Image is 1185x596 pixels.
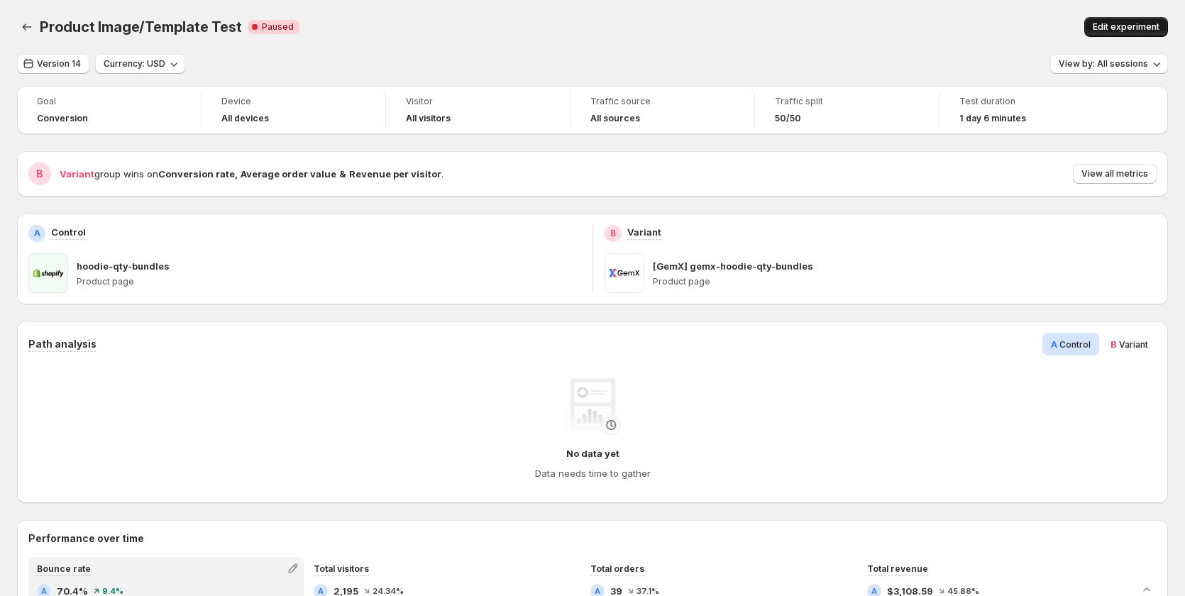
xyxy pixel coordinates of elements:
[37,96,181,107] span: Goal
[627,225,661,239] p: Variant
[867,563,928,574] span: Total revenue
[535,466,651,480] h4: Data needs time to gather
[314,563,369,574] span: Total visitors
[610,228,616,239] h2: B
[653,259,813,273] p: [GemX] gemx-hoodie-qty-bundles
[40,18,242,35] span: Product Image/Template Test
[77,259,170,273] p: hoodie-qty-bundles
[318,587,324,595] h2: A
[17,54,89,74] button: Version 14
[60,168,443,180] span: group wins on .
[566,446,619,460] h4: No data yet
[28,253,68,293] img: hoodie-qty-bundles
[775,113,801,124] span: 50/50
[60,168,94,180] span: Variant
[959,96,1104,107] span: Test duration
[349,168,441,180] strong: Revenue per visitor
[653,276,1157,287] p: Product page
[1059,339,1091,350] span: Control
[235,168,238,180] strong: ,
[1119,339,1148,350] span: Variant
[959,94,1104,126] a: Test duration1 day 6 minutes
[1081,168,1148,180] span: View all metrics
[595,587,600,595] h2: A
[636,587,659,595] span: 37.1%
[1050,54,1168,74] button: View by: All sessions
[406,113,451,124] h4: All visitors
[221,113,269,124] h4: All devices
[262,21,294,33] span: Paused
[775,96,919,107] span: Traffic split
[36,167,43,181] h2: B
[102,587,123,595] span: 9.4%
[959,113,1026,124] span: 1 day 6 minutes
[590,96,734,107] span: Traffic source
[871,587,877,595] h2: A
[590,113,640,124] h4: All sources
[37,563,91,574] span: Bounce rate
[51,225,86,239] p: Control
[17,17,37,37] button: Back
[775,94,919,126] a: Traffic split50/50
[37,58,81,70] span: Version 14
[590,94,734,126] a: Traffic sourceAll sources
[406,94,550,126] a: VisitorAll visitors
[28,531,1157,546] h2: Performance over time
[104,58,165,70] span: Currency: USD
[1093,21,1159,33] span: Edit experiment
[947,587,979,595] span: 45.88%
[28,337,97,351] h3: Path analysis
[77,276,581,287] p: Product page
[406,96,550,107] span: Visitor
[34,228,40,239] h2: A
[1084,17,1168,37] button: Edit experiment
[373,587,404,595] span: 24.34%
[221,94,365,126] a: DeviceAll devices
[590,563,644,574] span: Total orders
[605,253,644,293] img: [GemX] gemx-hoodie-qty-bundles
[564,378,621,435] img: No data yet
[37,113,88,124] span: Conversion
[1110,338,1117,350] span: B
[241,168,336,180] strong: Average order value
[95,54,185,74] button: Currency: USD
[221,96,365,107] span: Device
[1051,338,1057,350] span: A
[37,94,181,126] a: GoalConversion
[1073,164,1157,184] button: View all metrics
[339,168,346,180] strong: &
[1059,58,1148,70] span: View by: All sessions
[41,587,47,595] h2: A
[158,168,235,180] strong: Conversion rate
